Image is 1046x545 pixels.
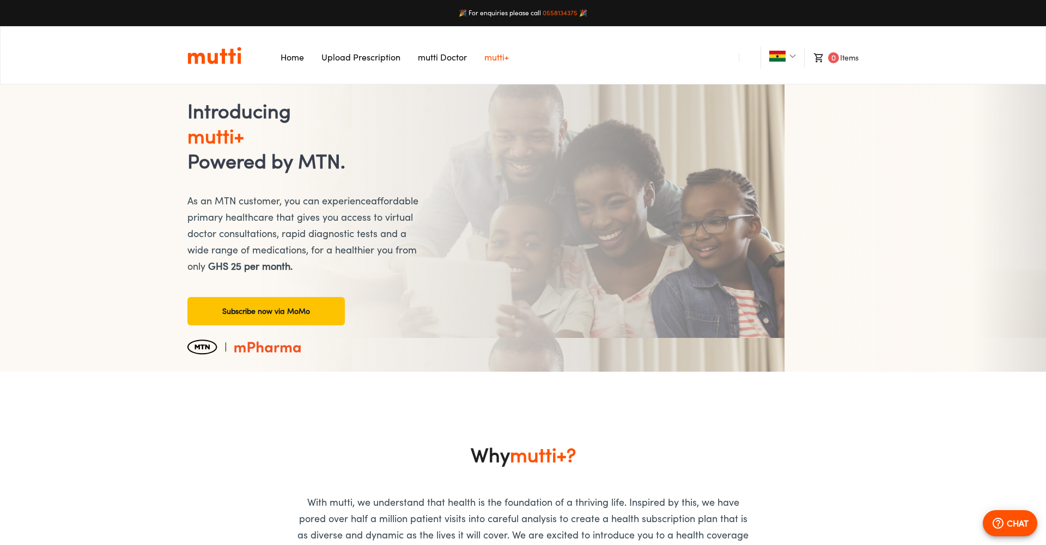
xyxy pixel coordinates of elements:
[187,46,241,65] img: Logo
[418,52,467,63] a: Navigates to mutti doctor website
[208,260,293,272] strong: GHS 25 per month .
[187,99,485,124] h1: Introducing
[789,53,796,59] img: Dropdown
[187,297,345,325] a: Subscribe now via MoMo
[187,188,423,283] p: As an MTN customer, you can experience affordable primary healthcare that gives you access to vir...
[187,46,241,65] a: Link on the logo navigates to HomePage
[983,510,1037,536] button: CHAT
[510,443,576,467] span: mutti+?
[1007,517,1029,530] p: CHAT
[281,52,304,63] a: Navigates to Home Page
[484,52,509,63] a: Navigates to mutti+ page
[828,52,839,63] span: 0
[187,149,523,174] h2: Powered by MTN.
[187,124,244,148] span: mutti+
[543,9,577,17] a: 0558134375
[187,443,859,468] h2: Why
[321,52,400,63] a: Navigates to Prescription Upload Page
[804,48,859,68] li: Items
[769,51,786,62] img: Ghana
